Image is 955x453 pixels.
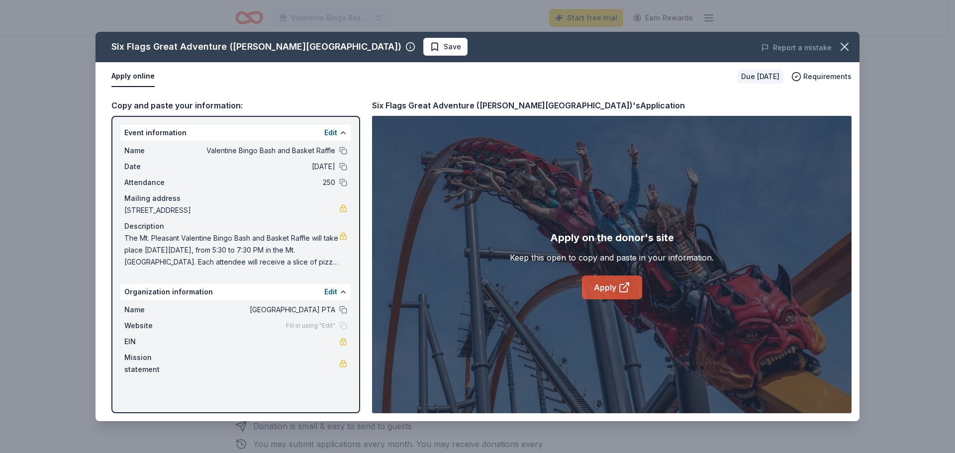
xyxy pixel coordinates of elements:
div: Due [DATE] [737,70,783,84]
div: Event information [120,125,351,141]
div: Organization information [120,284,351,300]
a: Apply [582,275,642,299]
div: Keep this open to copy and paste in your information. [510,252,714,264]
span: Requirements [803,71,852,83]
button: Requirements [791,71,852,83]
div: Six Flags Great Adventure ([PERSON_NAME][GEOGRAPHIC_DATA])'s Application [372,99,685,112]
div: Six Flags Great Adventure ([PERSON_NAME][GEOGRAPHIC_DATA]) [111,39,401,55]
span: Website [124,320,191,332]
span: [GEOGRAPHIC_DATA] PTA [191,304,335,316]
span: [STREET_ADDRESS] [124,204,339,216]
span: EIN [124,336,191,348]
span: Save [444,41,461,53]
span: Name [124,145,191,157]
span: Fill in using "Edit" [286,322,335,330]
span: [DATE] [191,161,335,173]
div: Copy and paste your information: [111,99,360,112]
button: Edit [324,286,337,298]
span: Date [124,161,191,173]
span: Mission statement [124,352,191,375]
button: Apply online [111,66,155,87]
span: Valentine Bingo Bash and Basket Raffle [191,145,335,157]
button: Report a mistake [761,42,832,54]
div: Mailing address [124,192,347,204]
span: The Mt. Pleasant Valentine Bingo Bash and Basket Raffle will take place [DATE][DATE], from 5:30 t... [124,232,339,268]
button: Edit [324,127,337,139]
button: Save [423,38,468,56]
span: 250 [191,177,335,188]
div: Description [124,220,347,232]
div: Apply on the donor's site [550,230,674,246]
span: Name [124,304,191,316]
span: Attendance [124,177,191,188]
